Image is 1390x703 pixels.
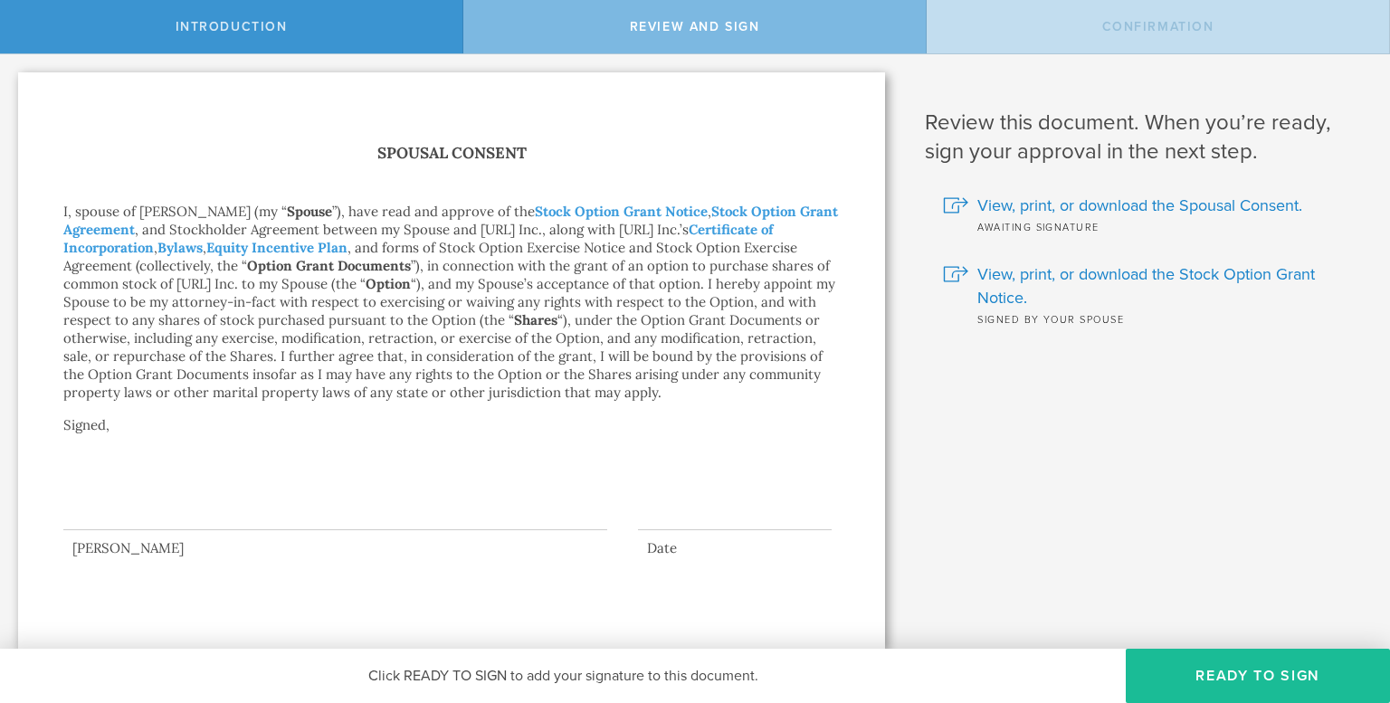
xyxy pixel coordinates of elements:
span: View, print, or download the Spousal Consent. [977,194,1302,217]
a: Bylaws [157,239,203,256]
span: Confirmation [1102,19,1214,34]
span: Introduction [176,19,288,34]
a: Stock Option Grant Agreement [63,203,838,238]
h1: Review this document. When you’re ready, sign your approval in the next step. [925,109,1363,166]
strong: Option Grant Documents [247,257,411,274]
div: Signed by your spouse [943,309,1363,328]
div: Date [638,539,833,557]
span: Review and Sign [630,19,760,34]
a: Equity Incentive Plan [206,239,347,256]
a: Certificate of Incorporation [63,221,774,256]
strong: Shares [514,311,557,328]
div: [PERSON_NAME] [63,539,607,557]
p: Signed, [63,416,840,470]
a: Stock Option Grant Notice [535,203,708,220]
h1: Spousal Consent [63,140,840,166]
p: I, spouse of [PERSON_NAME] (my “ ”), have read and approve of the , , and Stockholder Agreement b... [63,203,840,402]
strong: Spouse [287,203,332,220]
span: View, print, or download the Stock Option Grant Notice. [977,262,1363,309]
strong: Option [366,275,411,292]
button: Ready to Sign [1126,649,1390,703]
div: Awaiting signature [943,217,1363,235]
